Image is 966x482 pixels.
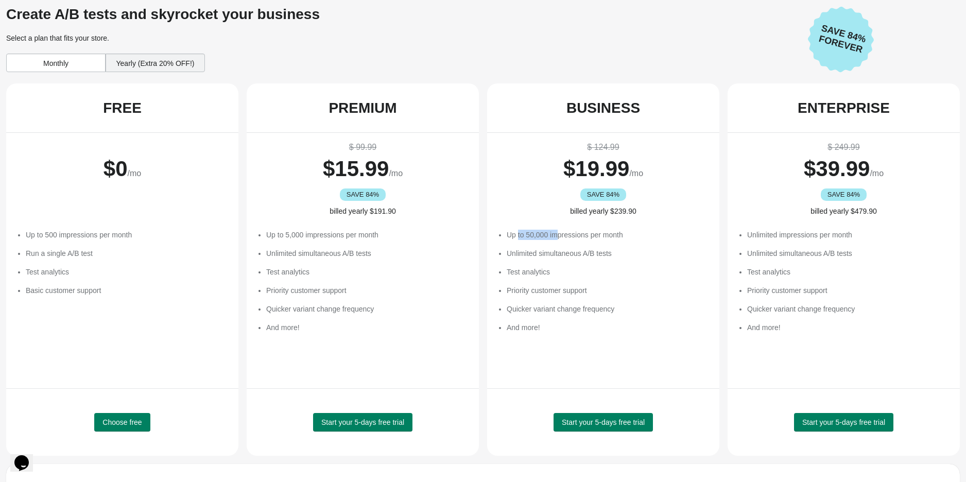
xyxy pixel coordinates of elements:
li: Unlimited simultaneous A/B tests [747,248,950,259]
span: Start your 5-days free trial [321,418,404,426]
span: /mo [870,169,884,178]
button: Start your 5-days free trial [313,413,412,432]
span: /mo [389,169,403,178]
li: Up to 5,000 impressions per month [266,230,469,240]
span: Start your 5-days free trial [802,418,885,426]
div: SAVE 84% [580,188,626,201]
div: BUSINESS [566,100,640,116]
li: Test analytics [507,267,709,277]
span: /mo [128,169,142,178]
li: And more! [507,322,709,333]
div: PREMIUM [329,100,396,116]
div: $ 99.99 [257,141,469,153]
li: Priority customer support [266,285,469,296]
div: Monthly [6,54,106,72]
li: Basic customer support [26,285,228,296]
span: Save 84% Forever [810,21,873,57]
li: Quicker variant change frequency [747,304,950,314]
li: Up to 500 impressions per month [26,230,228,240]
li: Test analytics [747,267,950,277]
li: Quicker variant change frequency [266,304,469,314]
button: Choose free [94,413,150,432]
li: Unlimited simultaneous A/B tests [507,248,709,259]
div: Create A/B tests and skyrocket your business [6,6,800,23]
div: $ 124.99 [497,141,709,153]
li: Test analytics [266,267,469,277]
div: billed yearly $479.90 [738,206,950,216]
div: $ 249.99 [738,141,950,153]
span: $ 19.99 [563,157,629,181]
span: Choose free [102,418,142,426]
button: Start your 5-days free trial [794,413,893,432]
span: /mo [629,169,643,178]
span: $ 15.99 [323,157,389,181]
div: billed yearly $239.90 [497,206,709,216]
iframe: chat widget [10,441,43,472]
div: Select a plan that fits your store. [6,33,800,43]
div: billed yearly $191.90 [257,206,469,216]
div: ENTERPRISE [798,100,890,116]
li: And more! [266,322,469,333]
div: Yearly (Extra 20% OFF!) [106,54,205,72]
span: $ 39.99 [804,157,870,181]
li: Run a single A/B test [26,248,228,259]
span: $ 0 [104,157,128,181]
li: Unlimited simultaneous A/B tests [266,248,469,259]
li: Priority customer support [507,285,709,296]
li: Unlimited impressions per month [747,230,950,240]
li: Quicker variant change frequency [507,304,709,314]
span: Start your 5-days free trial [562,418,645,426]
li: Test analytics [26,267,228,277]
li: And more! [747,322,950,333]
img: Save 84% Forever [808,6,874,73]
button: Start your 5-days free trial [554,413,653,432]
div: SAVE 84% [821,188,867,201]
div: SAVE 84% [340,188,386,201]
li: Up to 50,000 impressions per month [507,230,709,240]
li: Priority customer support [747,285,950,296]
div: FREE [103,100,142,116]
